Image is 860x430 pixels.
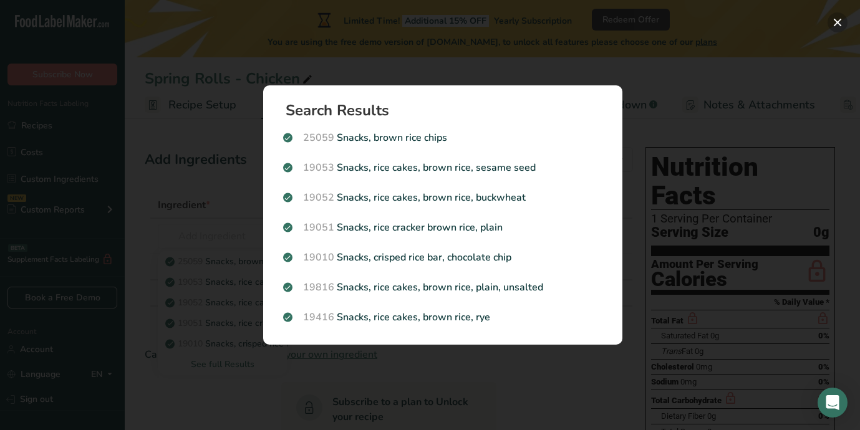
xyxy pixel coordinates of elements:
p: Snacks, rice cakes, brown rice, rye [283,310,602,325]
span: 19816 [303,280,334,294]
p: Snacks, rice cakes, brown rice, plain, unsalted [283,280,602,295]
p: Snacks, crisped rice bar, chocolate chip [283,250,602,265]
div: Open Intercom Messenger [818,388,848,418]
p: Snacks, rice cakes, brown rice, sesame seed [283,160,602,175]
p: Snacks, rice cakes, brown rice, buckwheat [283,190,602,205]
h1: Search Results [286,103,610,118]
span: 19010 [303,251,334,264]
span: 19053 [303,161,334,174]
span: 19416 [303,310,334,324]
span: 25059 [303,131,334,145]
p: Snacks, rice cracker brown rice, plain [283,220,602,235]
span: 19051 [303,221,334,234]
span: 19052 [303,191,334,204]
p: Snacks, brown rice chips [283,130,602,145]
